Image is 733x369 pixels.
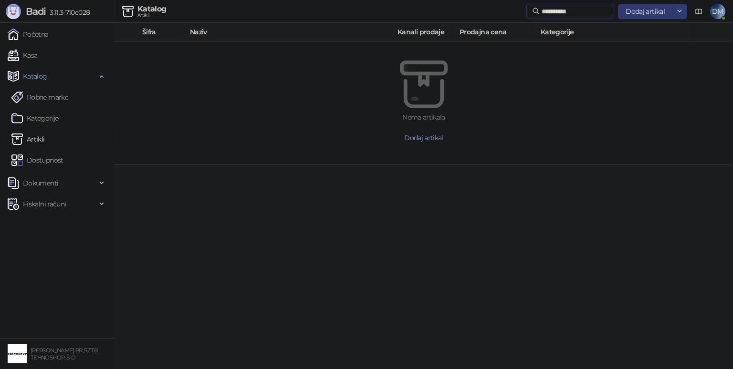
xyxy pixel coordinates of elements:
th: Prodajna cena [456,23,537,41]
a: Dokumentacija [691,4,706,19]
th: Šifra [138,23,186,41]
span: Katalog [23,67,47,86]
th: Naziv [186,23,394,41]
span: DM [710,4,725,19]
a: Dostupnost [11,151,63,170]
span: Kategorije [541,27,731,37]
img: Artikli [122,6,134,17]
span: Fiskalni računi [23,195,66,214]
a: Kasa [8,46,37,65]
a: Robne marke [11,88,68,107]
a: ArtikliArtikli [11,130,45,149]
span: Dodaj artikal [404,133,443,142]
span: Badi [26,6,46,17]
th: Kanali prodaje [394,23,456,41]
img: Artikli [11,133,23,145]
button: Dodaj artikal [137,130,710,145]
a: Početna [8,25,49,44]
div: Artikli [137,13,167,18]
img: Logo [6,4,21,19]
div: Katalog [137,5,167,13]
button: Dodaj artikal [618,4,672,19]
span: Dokumenti [23,174,58,193]
span: Dodaj artikal [626,7,665,16]
a: Kategorije [11,109,59,128]
img: 64x64-companyLogo-68805acf-9e22-4a20-bcb3-9756868d3d19.jpeg [8,344,27,363]
small: [PERSON_NAME] PR, SZTR TEHNOSHOP, ŠID [31,347,97,361]
span: 3.11.3-710c028 [46,8,90,17]
div: Nema artikala [137,112,710,123]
